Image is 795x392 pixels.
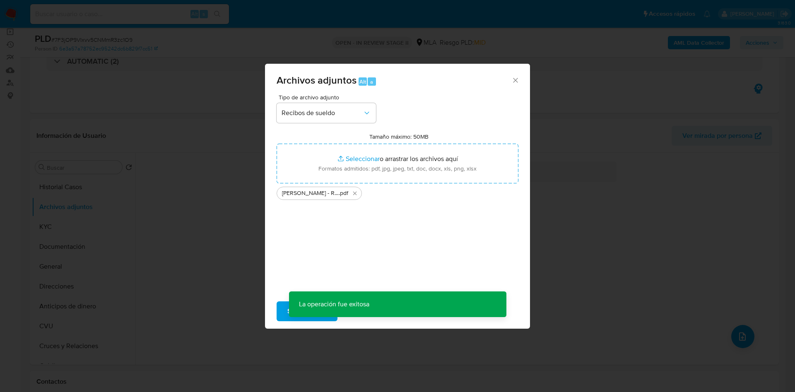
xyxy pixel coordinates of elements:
[277,103,376,123] button: Recibos de sueldo
[369,133,429,140] label: Tamaño máximo: 50MB
[277,301,337,321] button: Subir archivo
[511,76,519,84] button: Cerrar
[282,189,339,197] span: [PERSON_NAME] - RECIBOS
[350,188,360,198] button: Eliminar Farid Jose Carlos Terlecki - RECIBOS.pdf
[352,302,378,320] span: Cancelar
[370,78,373,86] span: a
[289,291,379,317] p: La operación fue exitosa
[277,183,518,200] ul: Archivos seleccionados
[279,94,378,100] span: Tipo de archivo adjunto
[359,78,366,86] span: Alt
[287,302,327,320] span: Subir archivo
[277,73,357,87] span: Archivos adjuntos
[339,189,348,197] span: .pdf
[282,109,363,117] span: Recibos de sueldo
